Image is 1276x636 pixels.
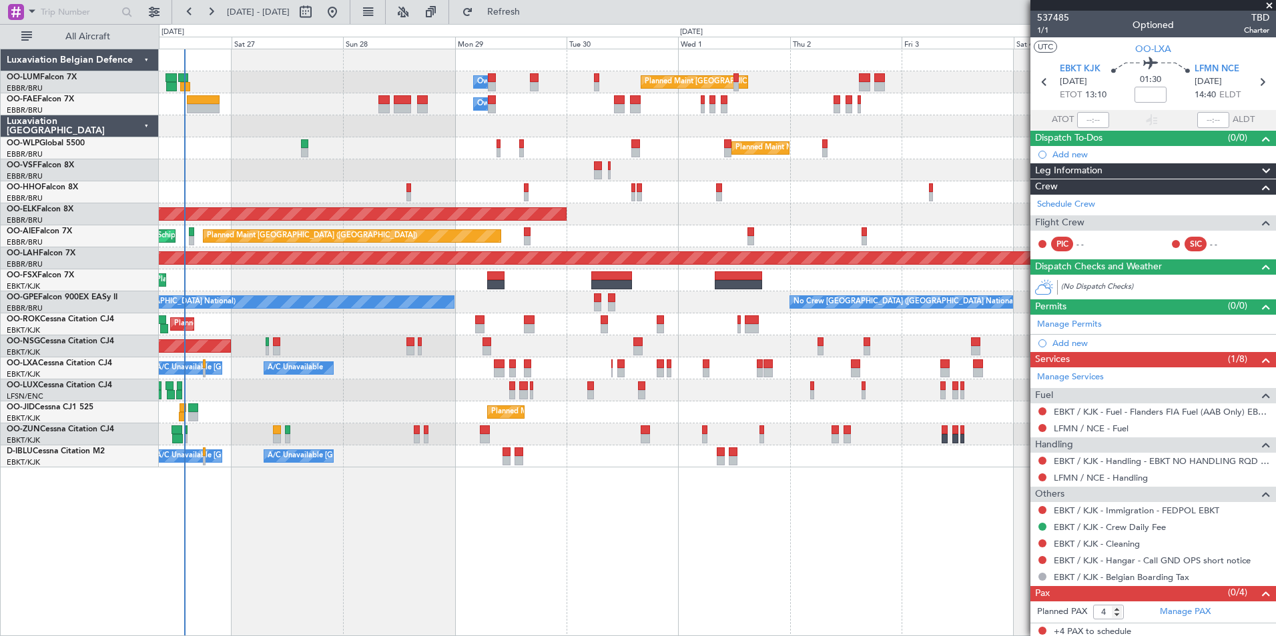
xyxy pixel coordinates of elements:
a: OO-LUMFalcon 7X [7,73,77,81]
a: OO-GPEFalcon 900EX EASy II [7,293,117,301]
a: LFSN/ENC [7,391,43,401]
a: EBBR/BRU [7,105,43,115]
a: EBKT/KJK [7,325,40,335]
span: Services [1035,352,1070,367]
div: Owner Melsbroek Air Base [477,72,568,92]
span: OO-ELK [7,205,37,213]
span: OO-NSG [7,337,40,345]
div: [DATE] [162,27,184,38]
a: D-IBLUCessna Citation M2 [7,447,105,455]
span: Others [1035,487,1064,502]
a: EBKT/KJK [7,369,40,379]
div: Wed 1 [678,37,789,49]
a: OO-FAEFalcon 7X [7,95,74,103]
span: 01:30 [1140,73,1161,87]
span: OO-JID [7,403,35,411]
span: LFMN NCE [1195,63,1239,76]
div: Planned Maint Kortrijk-[GEOGRAPHIC_DATA] [491,402,647,422]
a: EBKT/KJK [7,435,40,445]
div: Owner Melsbroek Air Base [477,94,568,114]
div: [DATE] [680,27,703,38]
span: Permits [1035,299,1066,315]
a: EBKT/KJK [7,413,40,423]
a: OO-VSFFalcon 8X [7,161,74,169]
a: EBBR/BRU [7,259,43,269]
a: OO-WLPGlobal 5500 [7,139,85,147]
div: Optioned [1133,18,1174,32]
span: [DATE] - [DATE] [227,6,290,18]
div: Planned Maint [GEOGRAPHIC_DATA] ([GEOGRAPHIC_DATA] National) [645,72,886,92]
a: EBKT / KJK - Fuel - Flanders FIA Fuel (AAB Only) EBKT / KJK [1054,406,1269,417]
span: Flight Crew [1035,215,1084,231]
span: ALDT [1233,113,1255,127]
span: ELDT [1219,89,1241,102]
a: OO-HHOFalcon 8X [7,183,78,191]
div: Fri 26 [120,37,232,49]
a: EBKT / KJK - Handling - EBKT NO HANDLING RQD FOR CJ [1054,455,1269,467]
a: EBBR/BRU [7,237,43,247]
span: OO-FSX [7,271,37,279]
a: OO-NSGCessna Citation CJ4 [7,337,114,345]
div: A/C Unavailable [GEOGRAPHIC_DATA]-[GEOGRAPHIC_DATA] [268,446,481,466]
span: 1/1 [1037,25,1069,36]
span: 13:10 [1085,89,1106,102]
span: D-IBLU [7,447,33,455]
a: EBKT/KJK [7,347,40,357]
a: Manage PAX [1160,605,1211,619]
a: OO-LXACessna Citation CJ4 [7,359,112,367]
a: EBKT / KJK - Cleaning [1054,538,1140,549]
span: OO-GPE [7,293,38,301]
span: OO-ROK [7,315,40,323]
a: EBKT / KJK - Crew Daily Fee [1054,521,1166,533]
div: Tue 30 [567,37,678,49]
span: EBKT KJK [1060,63,1100,76]
a: OO-ZUNCessna Citation CJ4 [7,425,114,433]
a: EBKT/KJK [7,457,40,467]
a: EBKT / KJK - Hangar - Call GND OPS short notice [1054,555,1251,566]
span: OO-HHO [7,183,41,191]
span: Handling [1035,437,1073,453]
div: No Crew [GEOGRAPHIC_DATA] ([GEOGRAPHIC_DATA] National) [793,292,1017,312]
a: EBKT / KJK - Immigration - FEDPOL EBKT [1054,505,1219,516]
span: 537485 [1037,11,1069,25]
div: (No Dispatch Checks) [1061,281,1276,295]
span: Fuel [1035,388,1053,403]
span: ETOT [1060,89,1082,102]
span: OO-LAH [7,249,39,257]
span: OO-ZUN [7,425,40,433]
div: Add new [1052,337,1269,349]
a: EBKT / KJK - Belgian Boarding Tax [1054,571,1189,583]
div: SIC [1185,237,1207,251]
div: Sat 27 [232,37,343,49]
div: - - [1076,238,1106,250]
span: OO-LUX [7,381,38,389]
span: Charter [1244,25,1269,36]
div: Sat 4 [1014,37,1125,49]
a: OO-ROKCessna Citation CJ4 [7,315,114,323]
span: 14:40 [1195,89,1216,102]
div: - - [1210,238,1240,250]
a: EBBR/BRU [7,83,43,93]
span: ATOT [1052,113,1074,127]
a: LFMN / NCE - Fuel [1054,423,1129,434]
span: Dispatch Checks and Weather [1035,259,1162,275]
span: Refresh [476,7,532,17]
a: OO-LAHFalcon 7X [7,249,75,257]
a: LFMN / NCE - Handling [1054,472,1148,483]
span: (0/0) [1228,299,1247,313]
div: Planned Maint Milan (Linate) [735,138,832,158]
a: EBBR/BRU [7,215,43,225]
input: Trip Number [41,2,117,22]
a: OO-ELKFalcon 8X [7,205,73,213]
a: OO-JIDCessna CJ1 525 [7,403,93,411]
a: EBBR/BRU [7,171,43,181]
span: OO-FAE [7,95,37,103]
div: Mon 29 [455,37,567,49]
a: Schedule Crew [1037,198,1095,211]
span: (1/8) [1228,352,1247,366]
span: [DATE] [1060,75,1087,89]
span: OO-VSF [7,161,37,169]
span: OO-LXA [1135,42,1171,56]
a: OO-AIEFalcon 7X [7,227,72,235]
span: [DATE] [1195,75,1222,89]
